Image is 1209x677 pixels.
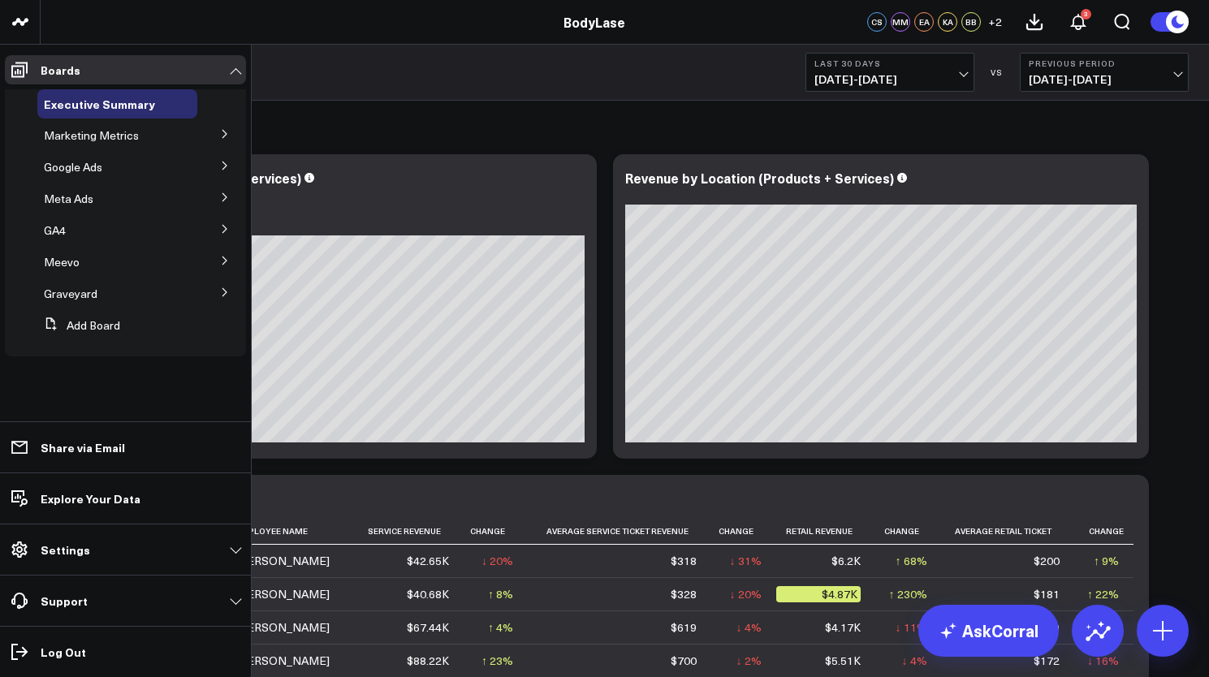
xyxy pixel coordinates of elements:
div: $4.87K [776,586,861,602]
p: Explore Your Data [41,492,140,505]
div: $88.22K [407,653,449,669]
p: Support [41,594,88,607]
th: Change [875,518,941,545]
div: $328 [671,586,697,602]
div: $4.17K [825,619,861,636]
span: + 2 [988,16,1002,28]
span: Meevo [44,254,80,270]
div: $42.65K [407,553,449,569]
span: [DATE] - [DATE] [814,73,965,86]
span: Meta Ads [44,191,93,206]
th: Change [711,518,775,545]
a: AskCorral [918,605,1059,657]
div: $6.2K [831,553,861,569]
th: Average Service Ticket Revenue [528,518,711,545]
span: GA4 [44,222,66,238]
a: GA4 [44,224,66,237]
div: ↓ 11% [896,619,927,636]
div: 3 [1081,9,1091,19]
div: [PERSON_NAME] [235,586,330,602]
p: Log Out [41,645,86,658]
span: Graveyard [44,286,97,301]
a: Marketing Metrics [44,129,139,142]
a: Google Ads [44,161,102,174]
div: $40.68K [407,586,449,602]
span: Marketing Metrics [44,127,139,143]
div: $700 [671,653,697,669]
b: Previous Period [1029,58,1180,68]
div: Previous: $923.7K [73,222,585,235]
div: [PERSON_NAME] [235,619,330,636]
th: Change [1074,518,1133,545]
div: $318 [671,553,697,569]
button: Last 30 Days[DATE]-[DATE] [805,53,974,92]
th: Service Revenue [356,518,464,545]
p: Boards [41,63,80,76]
a: Graveyard [44,287,97,300]
div: BB [961,12,981,32]
div: $200 [1034,553,1060,569]
a: Meta Ads [44,192,93,205]
span: Executive Summary [44,96,155,112]
div: ↑ 22% [1087,586,1119,602]
div: ↑ 230% [889,586,927,602]
div: ↓ 16% [1087,653,1119,669]
div: MM [891,12,910,32]
a: Meevo [44,256,80,269]
div: $67.44K [407,619,449,636]
div: Revenue by Location (Products + Services) [625,169,894,187]
div: $181 [1034,586,1060,602]
div: ↓ 20% [730,586,762,602]
div: ↑ 8% [488,586,513,602]
p: Settings [41,543,90,556]
th: Employee Name [235,518,356,545]
th: Change [464,518,528,545]
div: ↑ 4% [488,619,513,636]
button: +2 [985,12,1004,32]
span: Google Ads [44,159,102,175]
div: $619 [671,619,697,636]
th: Retail Revenue [776,518,876,545]
button: Add Board [37,311,120,340]
div: ↑ 23% [481,653,513,669]
button: Previous Period[DATE]-[DATE] [1020,53,1189,92]
div: $172 [1034,653,1060,669]
span: [DATE] - [DATE] [1029,73,1180,86]
th: Average Retail Ticket [942,518,1075,545]
div: $5.51K [825,653,861,669]
p: Share via Email [41,441,125,454]
div: ↓ 31% [730,553,762,569]
a: BodyLase [563,13,625,31]
div: CS [867,12,887,32]
div: ↓ 2% [736,653,762,669]
div: KA [938,12,957,32]
a: Log Out [5,637,246,666]
div: EA [914,12,934,32]
div: ↑ 9% [1094,553,1119,569]
a: Executive Summary [44,97,155,110]
div: VS [982,67,1012,77]
div: ↓ 20% [481,553,513,569]
div: [PERSON_NAME] [235,653,330,669]
div: [PERSON_NAME] [235,553,330,569]
div: ↑ 68% [896,553,927,569]
div: ↓ 4% [902,653,927,669]
b: Last 30 Days [814,58,965,68]
div: ↓ 4% [736,619,762,636]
